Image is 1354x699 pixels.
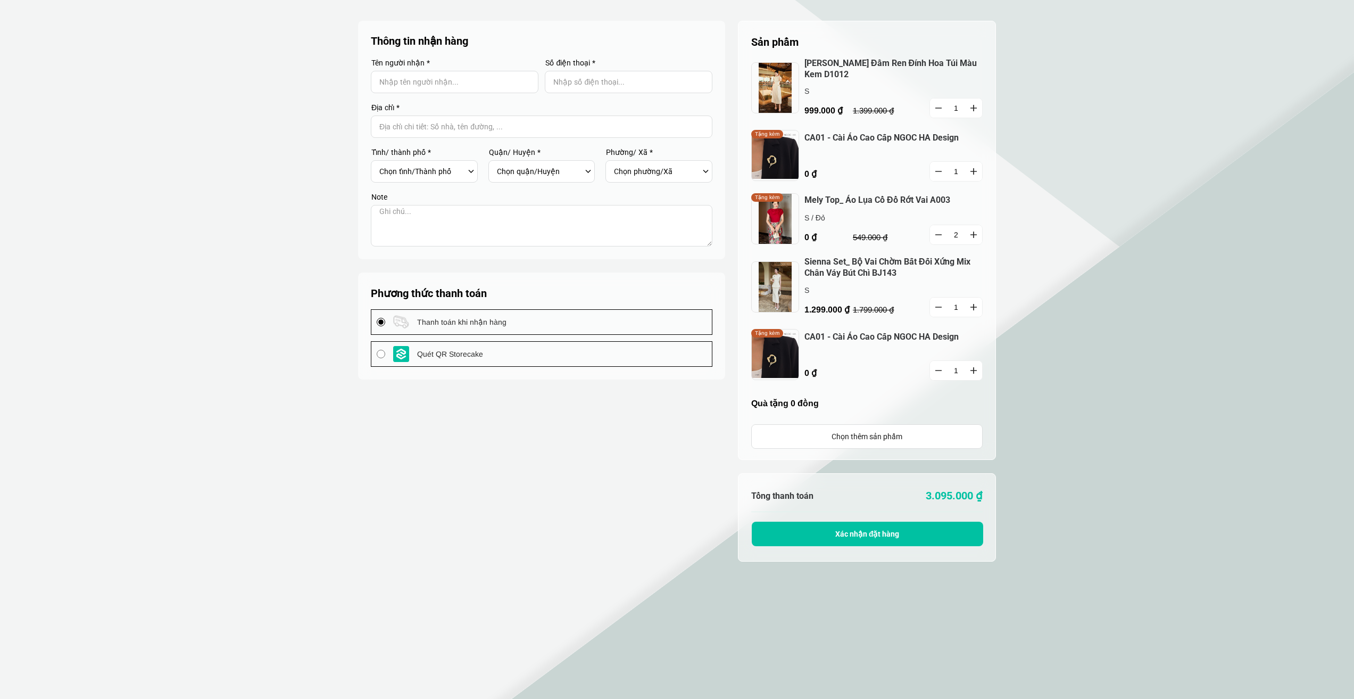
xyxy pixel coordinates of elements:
h4: Quà tặng 0 đồng [751,398,983,408]
p: 1.299.000 ₫ [804,303,911,316]
h6: Tổng thanh toán [751,491,867,501]
label: Tên người nhận * [371,59,538,67]
input: Quantity input [930,162,982,181]
p: Tặng kèm [751,193,783,202]
p: 999.000 ₫ [804,104,911,117]
p: 0 ₫ [804,366,911,380]
p: 3.095.000 ₫ [867,488,983,504]
select: Select commune [614,162,700,180]
label: Số điện thoại * [545,59,712,67]
img: png.png [751,62,799,113]
input: Input Nhập tên người nhận... [371,71,538,93]
span: Xác nhận đặt hàng [835,530,900,538]
div: Chọn thêm sản phẩm [752,431,982,442]
a: Sienna Set_ Bộ Vai Chờm Bất Đối Xứng Mix Chân Váy Bút Chì BJ143 [804,257,983,279]
img: payment logo [393,314,409,330]
p: 1.799.000 ₫ [853,305,901,315]
input: Quantity input [930,98,982,118]
input: Quantity input [930,298,982,317]
p: Tặng kèm [751,130,783,138]
p: S [804,284,910,296]
img: png.png [751,193,799,244]
p: S / Đỏ [804,212,910,224]
select: Select district [497,162,583,180]
input: Quantity input [930,361,982,380]
p: 1.399.000 ₫ [853,106,901,116]
button: Xác nhận đặt hàng [752,522,983,546]
label: Địa chỉ * [371,104,712,111]
a: CA01 - Cài Áo Cao Cấp NGOC HA Design [804,133,983,144]
input: Input address with auto completion [371,116,712,138]
img: jpeg.jpeg [751,130,799,181]
span: Thanh toán khi nhận hàng [417,316,506,328]
p: S [804,85,910,97]
img: payment logo [393,346,409,362]
span: Quét QR Storecake [417,348,483,360]
a: CA01 - Cài Áo Cao Cấp NGOC HA Design [804,332,983,343]
label: Phường/ Xã * [605,149,712,156]
input: payment logo Thanh toán khi nhận hàng [377,318,385,326]
p: Tặng kèm [751,329,783,338]
p: 0 ₫ [804,167,911,180]
label: Quận/ Huyện * [488,149,595,156]
img: png.png [751,261,799,313]
input: Quantity input [930,225,982,244]
p: 549.000 ₫ [853,233,901,242]
a: Chọn thêm sản phẩm [751,424,983,449]
input: payment logo Quét QR Storecake [377,350,385,358]
select: Select province [379,162,465,180]
p: Thông tin nhận hàng [371,34,713,48]
h5: Sản phẩm [751,34,983,50]
p: 0 ₫ [804,231,911,244]
a: Mely Top_ Áo Lụa Cổ Đổ Rớt Vai A003 [804,195,983,206]
a: [PERSON_NAME] Đầm Ren Đính Hoa Túi Màu Kem D1012 [804,58,983,80]
h5: Phương thức thanh toán [371,285,712,301]
label: Tỉnh/ thành phố * [371,149,478,156]
img: jpeg.jpeg [751,329,799,380]
label: Note [371,193,712,201]
input: Input Nhập số điện thoại... [545,71,712,93]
